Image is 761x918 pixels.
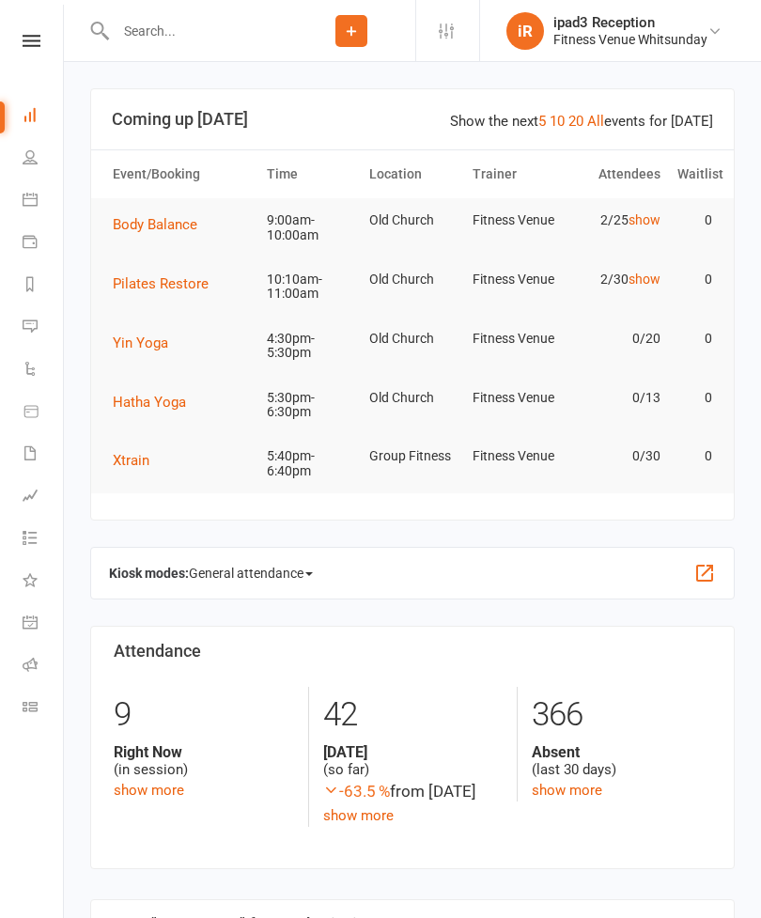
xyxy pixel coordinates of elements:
[23,180,65,223] a: Calendar
[323,782,390,801] span: -63.5 %
[532,743,711,779] div: (last 30 days)
[532,687,711,743] div: 366
[669,434,721,478] td: 0
[113,394,186,411] span: Hatha Yoga
[23,265,65,307] a: Reports
[113,452,149,469] span: Xtrain
[258,376,361,435] td: 5:30pm-6:30pm
[323,779,503,804] div: from [DATE]
[361,317,463,361] td: Old Church
[361,376,463,420] td: Old Church
[113,216,197,233] span: Body Balance
[23,138,65,180] a: People
[553,14,707,31] div: ipad3 Reception
[23,96,65,138] a: Dashboard
[113,332,181,354] button: Yin Yoga
[113,272,222,295] button: Pilates Restore
[23,603,65,646] a: General attendance kiosk mode
[113,213,210,236] button: Body Balance
[258,198,361,257] td: 9:00am-10:00am
[110,18,287,44] input: Search...
[23,476,65,519] a: Assessments
[361,150,463,198] th: Location
[113,449,163,472] button: Xtrain
[323,687,503,743] div: 42
[23,392,65,434] a: Product Sales
[464,198,567,242] td: Fitness Venue
[23,688,65,730] a: Class kiosk mode
[189,558,313,588] span: General attendance
[629,212,660,227] a: show
[567,150,669,198] th: Attendees
[669,150,721,198] th: Waitlist
[23,561,65,603] a: What's New
[532,743,711,761] strong: Absent
[258,150,361,198] th: Time
[114,782,184,799] a: show more
[450,110,713,132] div: Show the next events for [DATE]
[567,376,669,420] td: 0/13
[464,150,567,198] th: Trainer
[114,642,711,661] h3: Attendance
[464,434,567,478] td: Fitness Venue
[113,335,168,351] span: Yin Yoga
[258,317,361,376] td: 4:30pm-5:30pm
[532,782,602,799] a: show more
[553,31,707,48] div: Fitness Venue Whitsunday
[567,257,669,302] td: 2/30
[669,198,721,242] td: 0
[113,391,199,413] button: Hatha Yoga
[506,12,544,50] div: iR
[464,257,567,302] td: Fitness Venue
[538,113,546,130] a: 5
[464,376,567,420] td: Fitness Venue
[113,275,209,292] span: Pilates Restore
[323,743,503,761] strong: [DATE]
[114,687,294,743] div: 9
[669,317,721,361] td: 0
[568,113,583,130] a: 20
[23,646,65,688] a: Roll call kiosk mode
[361,257,463,302] td: Old Church
[258,257,361,317] td: 10:10am-11:00am
[669,257,721,302] td: 0
[567,317,669,361] td: 0/20
[104,150,258,198] th: Event/Booking
[258,434,361,493] td: 5:40pm-6:40pm
[323,807,394,824] a: show more
[114,743,294,779] div: (in session)
[361,434,463,478] td: Group Fitness
[464,317,567,361] td: Fitness Venue
[112,110,713,129] h3: Coming up [DATE]
[567,198,669,242] td: 2/25
[361,198,463,242] td: Old Church
[114,743,294,761] strong: Right Now
[323,743,503,779] div: (so far)
[587,113,604,130] a: All
[550,113,565,130] a: 10
[109,566,189,581] strong: Kiosk modes:
[669,376,721,420] td: 0
[629,272,660,287] a: show
[567,434,669,478] td: 0/30
[23,223,65,265] a: Payments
